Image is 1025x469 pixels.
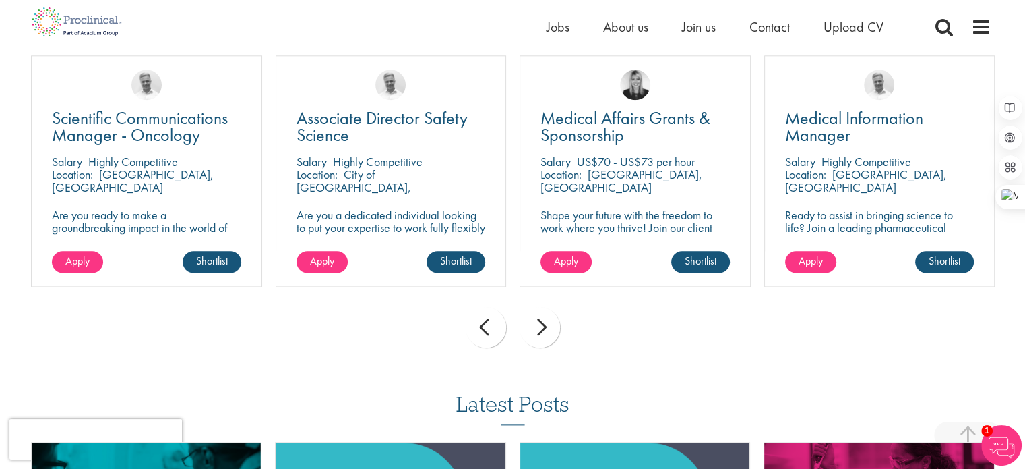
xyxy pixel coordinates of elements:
[297,110,486,144] a: Associate Director Safety Science
[540,167,702,195] p: [GEOGRAPHIC_DATA], [GEOGRAPHIC_DATA]
[52,251,103,273] a: Apply
[540,107,710,146] span: Medical Affairs Grants & Sponsorship
[682,18,716,36] a: Join us
[88,154,178,169] p: Highly Competitive
[183,251,241,273] a: Shortlist
[297,209,486,273] p: Are you a dedicated individual looking to put your expertise to work fully flexibly in a remote p...
[333,154,423,169] p: Highly Competitive
[427,251,485,273] a: Shortlist
[785,167,947,195] p: [GEOGRAPHIC_DATA], [GEOGRAPHIC_DATA]
[52,154,82,169] span: Salary
[297,167,411,208] p: City of [GEOGRAPHIC_DATA], [GEOGRAPHIC_DATA]
[297,107,468,146] span: Associate Director Safety Science
[785,209,974,273] p: Ready to assist in bringing science to life? Join a leading pharmaceutical company to play a key ...
[297,154,327,169] span: Salary
[620,70,650,100] img: Janelle Jones
[52,110,241,144] a: Scientific Communications Manager - Oncology
[540,251,592,273] a: Apply
[603,18,648,36] a: About us
[466,307,506,348] div: prev
[9,419,182,460] iframe: reCAPTCHA
[375,70,406,100] img: Joshua Bye
[310,254,334,268] span: Apply
[52,167,214,195] p: [GEOGRAPHIC_DATA], [GEOGRAPHIC_DATA]
[52,107,228,146] span: Scientific Communications Manager - Oncology
[981,425,1022,466] img: Chatbot
[131,70,162,100] img: Joshua Bye
[981,425,993,437] span: 1
[554,254,578,268] span: Apply
[540,209,730,260] p: Shape your future with the freedom to work where you thrive! Join our client with this fully remo...
[864,70,894,100] img: Joshua Bye
[456,393,569,425] h3: Latest Posts
[547,18,569,36] a: Jobs
[785,251,836,273] a: Apply
[915,251,974,273] a: Shortlist
[297,167,338,182] span: Location:
[297,251,348,273] a: Apply
[65,254,90,268] span: Apply
[824,18,883,36] a: Upload CV
[577,154,695,169] p: US$70 - US$73 per hour
[540,167,582,182] span: Location:
[520,307,560,348] div: next
[821,154,911,169] p: Highly Competitive
[52,209,241,273] p: Are you ready to make a groundbreaking impact in the world of biotechnology? Join a growing compa...
[785,107,923,146] span: Medical Information Manager
[540,154,571,169] span: Salary
[749,18,790,36] a: Contact
[671,251,730,273] a: Shortlist
[785,167,826,182] span: Location:
[785,154,815,169] span: Salary
[540,110,730,144] a: Medical Affairs Grants & Sponsorship
[52,167,93,182] span: Location:
[799,254,823,268] span: Apply
[785,110,974,144] a: Medical Information Manager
